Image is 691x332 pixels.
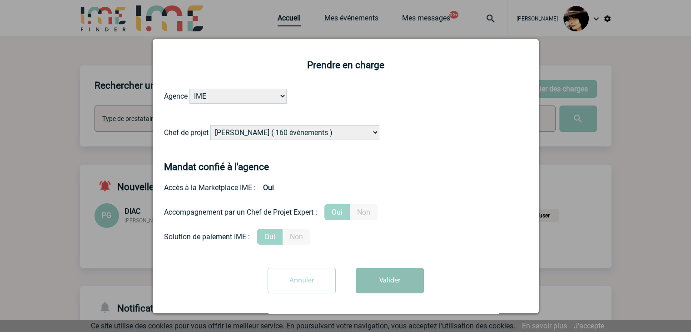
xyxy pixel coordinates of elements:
label: Oui [324,204,350,220]
h4: Mandat confié à l'agence [164,161,269,172]
div: Conformité aux process achat client, Prise en charge de la facturation, Mutualisation de plusieur... [164,229,527,245]
div: Prestation payante [164,204,527,220]
input: Annuler [268,268,336,293]
label: Oui [257,229,283,245]
label: Non [350,204,378,220]
b: Oui [256,180,281,196]
div: Accompagnement par un Chef de Projet Expert : [164,208,317,216]
h2: Prendre en charge [164,60,527,70]
label: Agence [164,92,188,101]
label: Chef de projet [164,128,209,137]
button: Valider [356,268,424,293]
div: Accès à la Marketplace IME : [164,180,527,196]
label: Non [283,229,310,245]
div: Solution de paiement IME : [164,232,250,241]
